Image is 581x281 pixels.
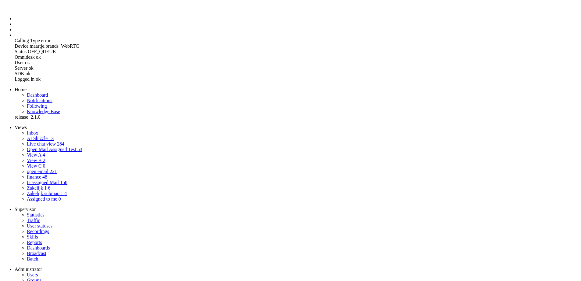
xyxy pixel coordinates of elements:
[15,32,579,38] li: Admin menu
[42,174,47,179] span: 48
[28,49,56,54] span: OFF_QUEUE
[15,43,28,49] span: Device
[27,229,49,234] a: Recordings
[27,196,61,202] a: Assigned to me 0
[43,158,45,163] span: 2
[15,65,27,71] span: Server
[27,212,45,217] a: translate('statistics')
[27,191,63,196] span: Zakelijk submap 1
[25,60,30,65] span: ok
[27,234,38,239] a: Skills
[27,136,54,141] a: AI Shizzle 13
[27,174,41,179] span: finance
[27,92,48,98] a: Dashboard menu item
[27,147,82,152] a: Open Mail Assigned Test 53
[27,245,50,250] a: Dashboards
[15,38,40,43] span: Calling Type
[15,16,579,21] li: Dashboard menu
[2,5,579,82] ul: Menu
[15,267,579,272] li: Administrator
[26,71,30,76] span: ok
[29,65,34,71] span: ok
[60,180,67,185] span: 158
[27,103,47,109] a: Following
[41,38,51,43] span: error
[2,87,579,120] ul: dashboard menu items
[27,169,57,174] a: open email 221
[15,76,34,82] span: Logged in
[27,251,46,256] a: Broadcast
[27,136,48,141] span: AI Shizzle
[59,196,61,202] span: 0
[50,169,57,174] span: 221
[27,272,38,277] a: Users
[27,92,48,98] span: Dashboard
[27,212,45,217] span: Statistics
[42,152,45,157] span: 4
[27,163,45,168] a: View C 0
[27,169,48,174] span: open email
[64,191,67,196] span: 4
[27,174,47,179] a: finance 48
[15,207,579,212] li: Supervisor
[27,109,60,114] span: Knowledge Base
[27,180,67,185] a: Is assigned Mail 158
[15,49,27,54] span: Status
[27,109,60,114] a: Knowledge base
[15,114,40,120] span: release_2.1.0
[27,130,38,135] a: Inbox
[27,218,40,223] a: Traffic
[43,163,45,168] span: 0
[27,223,52,228] a: User statuses
[48,185,50,190] span: 6
[36,54,41,60] span: ok
[27,98,52,103] span: Notifications
[15,125,579,130] li: Views
[27,240,42,245] a: Reports
[27,158,41,163] span: View B
[27,185,50,190] a: Zakelijk 1 6
[27,196,57,202] span: Assigned to me
[27,191,67,196] a: Zakelijk submap 1 4
[27,256,38,261] a: Batch
[15,5,25,10] a: Omnidesk
[27,180,59,185] span: Is assigned Mail
[15,27,579,32] li: Supervisor menu
[27,141,56,146] span: Live chat view
[27,98,52,103] a: Notifications menu item
[15,71,24,76] span: SDK
[27,152,41,157] span: View A
[27,152,45,157] a: View A 4
[57,141,64,146] span: 284
[15,60,24,65] span: User
[27,163,41,168] span: View C
[15,87,579,92] li: Home menu item
[2,2,89,22] body: Rich Text Area. Press ALT-0 for help.
[27,185,47,190] span: Zakelijk 1
[30,43,79,49] span: maartje.brands_WebRTC
[77,147,82,152] span: 53
[15,21,579,27] li: Tickets menu
[36,76,41,82] span: ok
[49,136,54,141] span: 13
[27,147,76,152] span: Open Mail Assigned Test
[15,54,35,60] span: Omnidesk
[27,158,45,163] a: View B 2
[27,141,64,146] a: Live chat view 284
